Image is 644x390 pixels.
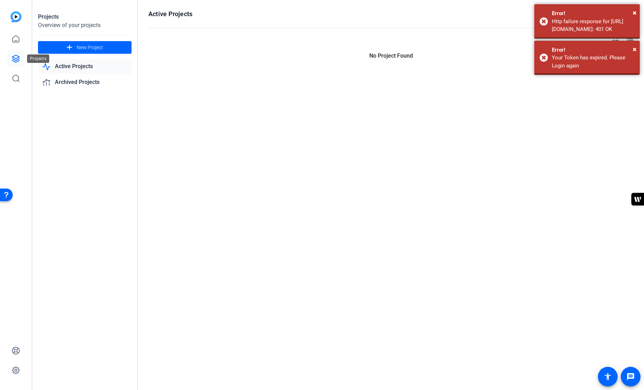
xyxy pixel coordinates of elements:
[148,10,192,18] h1: Active Projects
[38,75,132,90] a: Archived Projects
[27,54,49,63] div: Projects
[38,41,132,54] button: New Project
[633,8,637,17] span: ×
[552,46,635,54] div: Error!
[552,18,635,33] div: Http failure response for https://capture.openreel.com/api/filters/project: 401 OK
[633,44,637,54] button: Close
[38,13,132,21] div: Projects
[604,372,612,381] mat-icon: accessibility
[552,54,635,70] div: Your Token has expired. Please Login again
[633,45,637,53] span: ×
[77,44,103,51] span: New Project
[148,52,633,60] p: No Project Found
[626,372,635,381] mat-icon: message
[38,59,132,74] a: Active Projects
[38,21,132,30] div: Overview of your projects
[65,43,74,52] mat-icon: add
[552,9,635,18] div: Error!
[11,11,21,22] img: blue-gradient.svg
[633,7,637,18] button: Close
